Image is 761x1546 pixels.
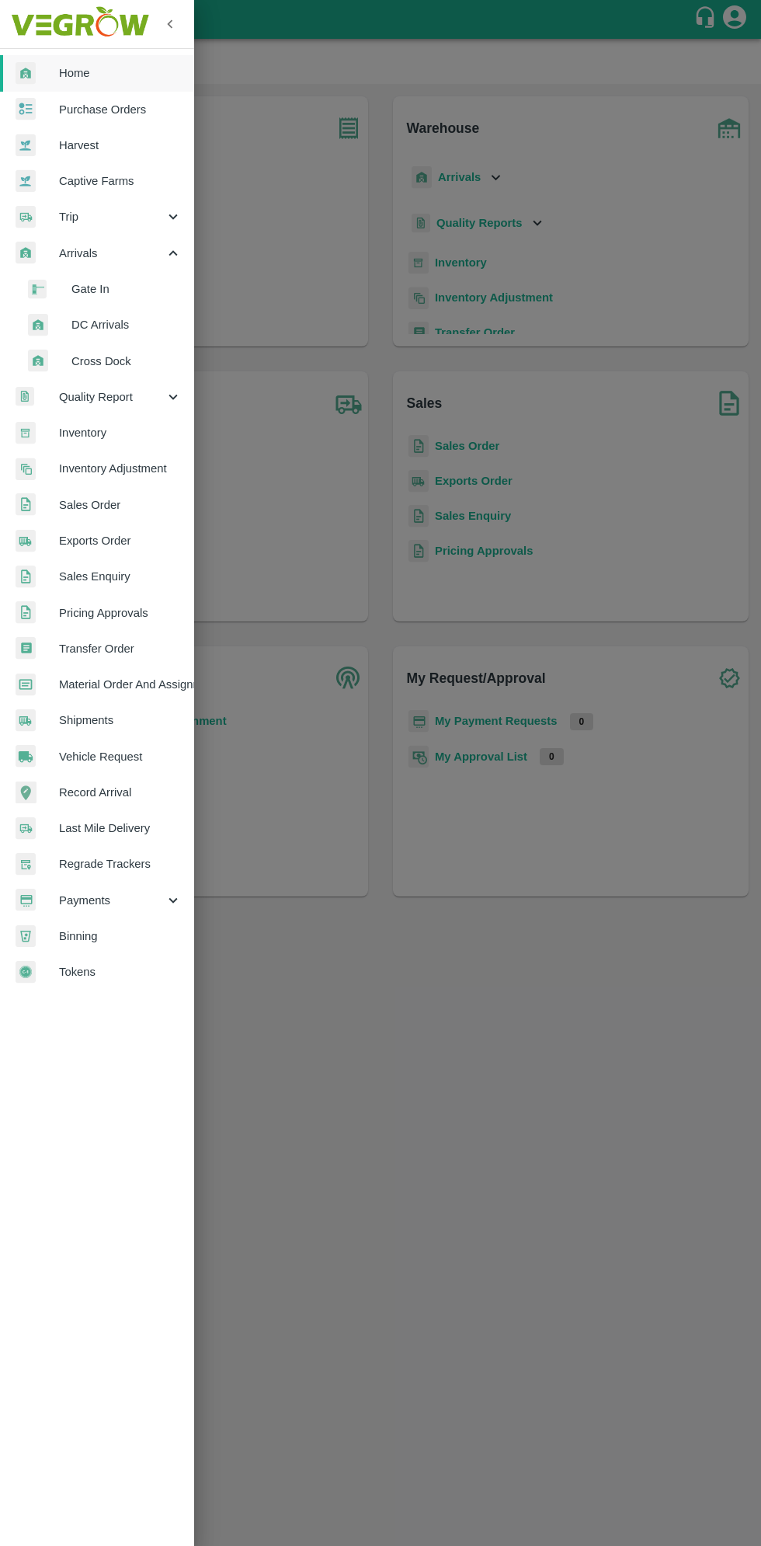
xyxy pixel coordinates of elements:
img: vehicle [16,745,36,768]
img: whTracker [16,853,36,876]
span: Sales Enquiry [59,568,182,585]
img: sales [16,601,36,624]
a: whArrivalCross Dock [12,343,194,379]
img: sales [16,493,36,516]
img: shipments [16,530,36,552]
span: DC Arrivals [71,316,182,333]
img: whArrival [16,242,36,264]
span: Arrivals [59,245,165,262]
span: Payments [59,892,165,909]
span: Vehicle Request [59,748,182,765]
span: Shipments [59,712,182,729]
img: whArrival [16,62,36,85]
span: Cross Dock [71,353,182,370]
span: Harvest [59,137,182,154]
a: whArrivalDC Arrivals [12,307,194,343]
span: Material Order And Assignment [59,676,182,693]
span: Home [59,64,182,82]
img: gatein [28,280,47,299]
img: whTransfer [16,637,36,660]
img: recordArrival [16,782,36,803]
span: Trip [59,208,165,225]
img: bin [16,925,36,947]
span: Exports Order [59,532,182,549]
img: delivery [16,206,36,228]
span: Pricing Approvals [59,604,182,622]
span: Transfer Order [59,640,182,657]
img: whInventory [16,422,36,444]
span: Regrade Trackers [59,855,182,872]
span: Captive Farms [59,172,182,190]
span: Inventory Adjustment [59,460,182,477]
img: harvest [16,134,36,157]
img: shipments [16,709,36,732]
img: payment [16,889,36,911]
span: Binning [59,928,182,945]
img: harvest [16,169,36,193]
span: Last Mile Delivery [59,820,182,837]
img: whArrival [28,350,48,372]
img: centralMaterial [16,674,36,696]
img: tokens [16,961,36,984]
span: Inventory [59,424,182,441]
img: whArrival [28,314,48,336]
img: inventory [16,458,36,480]
span: Quality Report [59,388,165,406]
a: gateinGate In [12,271,194,307]
img: qualityReport [16,387,34,406]
img: sales [16,566,36,588]
img: reciept [16,98,36,120]
span: Purchase Orders [59,101,182,118]
span: Gate In [71,280,182,298]
span: Sales Order [59,496,182,514]
img: delivery [16,817,36,840]
span: Tokens [59,963,182,980]
span: Record Arrival [59,784,182,801]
